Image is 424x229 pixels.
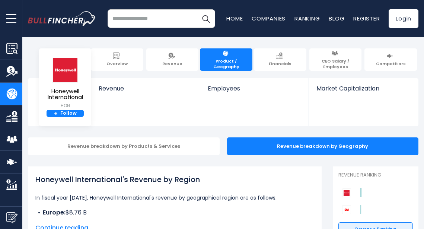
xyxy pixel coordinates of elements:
[146,48,199,71] a: Revenue
[99,85,193,92] span: Revenue
[91,48,143,71] a: Overview
[200,48,252,71] a: Product / Geography
[197,9,215,28] button: Search
[269,61,291,66] span: Financials
[35,174,314,185] h1: Honeywell International's Revenue by Region
[28,11,96,26] img: bullfincher logo
[47,110,84,117] a: +Follow
[52,58,78,83] img: HON logo
[54,110,58,117] strong: +
[200,78,309,105] a: Employees
[376,61,406,66] span: Competitors
[43,57,87,110] a: Honeywell International HON
[329,15,344,22] a: Blog
[91,78,200,105] a: Revenue
[43,102,87,109] small: HON
[342,188,351,197] img: Honeywell International competitors logo
[226,15,243,22] a: Home
[252,15,286,22] a: Companies
[227,137,419,155] div: Revenue breakdown by Geography
[43,217,103,226] b: Other International:
[316,85,410,92] span: Market Capitalization
[35,208,314,217] li: $8.76 B
[313,58,358,69] span: CEO Salary / Employees
[43,208,66,217] b: Europe:
[364,48,417,71] a: Competitors
[204,58,249,69] span: Product / Geography
[106,61,128,66] span: Overview
[342,205,351,214] img: 3M Company competitors logo
[28,137,220,155] div: Revenue breakdown by Products & Services
[35,217,314,226] li: $7.92 B
[338,172,413,178] p: Revenue Ranking
[389,9,418,28] a: Login
[28,11,108,26] a: Go to homepage
[309,78,418,105] a: Market Capitalization
[162,61,182,66] span: Revenue
[43,88,87,101] span: Honeywell International
[254,48,306,71] a: Financials
[353,15,380,22] a: Register
[35,193,314,202] p: In fiscal year [DATE], Honeywell International's revenue by geographical region are as follows:
[208,85,301,92] span: Employees
[294,15,320,22] a: Ranking
[309,48,362,71] a: CEO Salary / Employees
